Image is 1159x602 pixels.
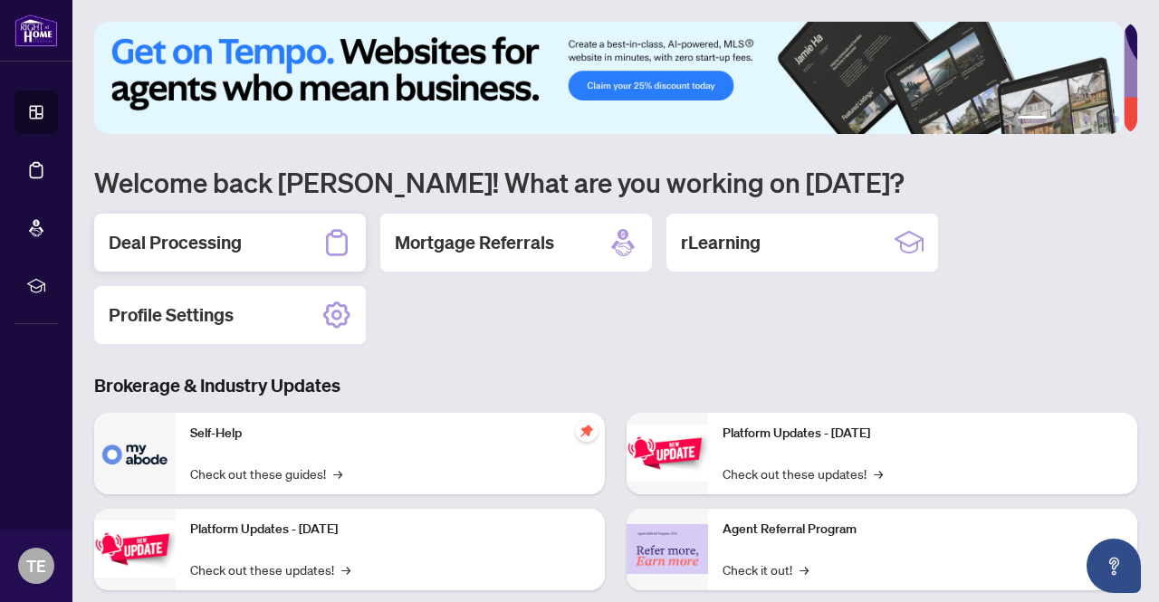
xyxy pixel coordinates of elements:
[94,521,176,578] img: Platform Updates - September 16, 2025
[1083,116,1090,123] button: 4
[190,520,590,540] p: Platform Updates - [DATE]
[395,230,554,255] h2: Mortgage Referrals
[681,230,761,255] h2: rLearning
[333,463,342,483] span: →
[800,559,809,579] span: →
[341,559,350,579] span: →
[94,373,1137,398] h3: Brokerage & Industry Updates
[1054,116,1061,123] button: 2
[1018,116,1047,123] button: 1
[190,559,350,579] a: Check out these updates!→
[576,420,598,442] span: pushpin
[190,424,590,444] p: Self-Help
[1087,539,1141,593] button: Open asap
[1068,116,1076,123] button: 3
[723,424,1123,444] p: Platform Updates - [DATE]
[627,524,708,574] img: Agent Referral Program
[190,463,342,483] a: Check out these guides!→
[723,520,1123,540] p: Agent Referral Program
[94,413,176,494] img: Self-Help
[723,559,809,579] a: Check it out!→
[874,463,883,483] span: →
[723,463,883,483] a: Check out these updates!→
[627,425,708,482] img: Platform Updates - June 23, 2025
[109,302,234,328] h2: Profile Settings
[94,22,1124,134] img: Slide 0
[14,14,58,47] img: logo
[1112,116,1119,123] button: 6
[1097,116,1105,123] button: 5
[26,553,46,578] span: TE
[109,230,242,255] h2: Deal Processing
[94,165,1137,199] h1: Welcome back [PERSON_NAME]! What are you working on [DATE]?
